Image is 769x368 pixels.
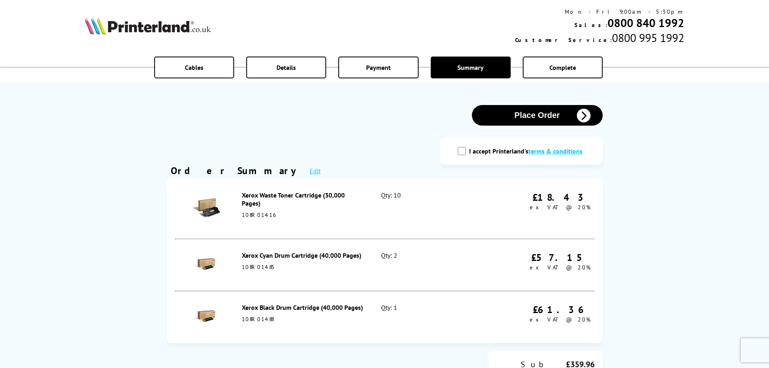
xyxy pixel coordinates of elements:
[85,17,211,35] img: Printerland Logo
[366,63,391,71] span: Payment
[242,315,364,323] div: 108R01488
[192,302,220,330] img: Xerox Black Drum Cartridge (40,000 Pages)
[469,147,587,155] label: I accept Printerland's
[381,191,465,227] div: Qty: 10
[530,191,591,204] div: £18.43
[472,105,603,126] button: Place Order
[242,263,364,271] div: 108R01485
[515,36,612,44] span: Customer Service:
[530,303,591,316] div: £61.36
[530,204,591,211] span: ex VAT @ 20%
[242,251,364,259] div: Xerox Cyan Drum Cartridge (40,000 Pages)
[530,251,591,264] div: £57.15
[381,303,465,331] div: Qty: 1
[310,167,321,175] a: Edit
[515,8,684,15] div: Mon - Fri 9:00am - 5:30pm
[530,316,591,323] span: ex VAT @ 20%
[171,164,302,177] div: Order Summary
[192,194,220,222] img: Xerox Waste Toner Cartridge (30,000 Pages)
[530,264,591,271] span: ex VAT @ 20%
[608,15,684,30] a: 0800 840 1992
[612,30,684,45] span: 0800 995 1992
[192,250,220,278] img: Xerox Cyan Drum Cartridge (40,000 Pages)
[185,63,203,71] span: Cables
[242,191,364,207] div: Xerox Waste Toner Cartridge (30,000 Pages)
[277,63,296,71] span: Details
[549,63,576,71] span: Complete
[242,303,364,311] div: Xerox Black Drum Cartridge (40,000 Pages)
[528,147,583,155] a: modal_tc
[574,21,608,29] span: Sales:
[242,211,364,219] div: 108R01416
[457,63,484,71] span: Summary
[381,251,465,279] div: Qty: 2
